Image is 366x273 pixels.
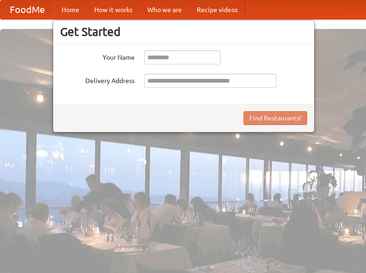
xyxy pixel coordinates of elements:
[0,0,54,19] a: FoodMe
[87,0,140,19] a: How it works
[60,74,135,85] label: Delivery Address
[60,25,307,39] h3: Get Started
[140,0,189,19] a: Who we are
[189,0,245,19] a: Recipe videos
[54,0,87,19] a: Home
[60,50,135,62] label: Your Name
[243,111,307,125] button: Find Restaurants!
